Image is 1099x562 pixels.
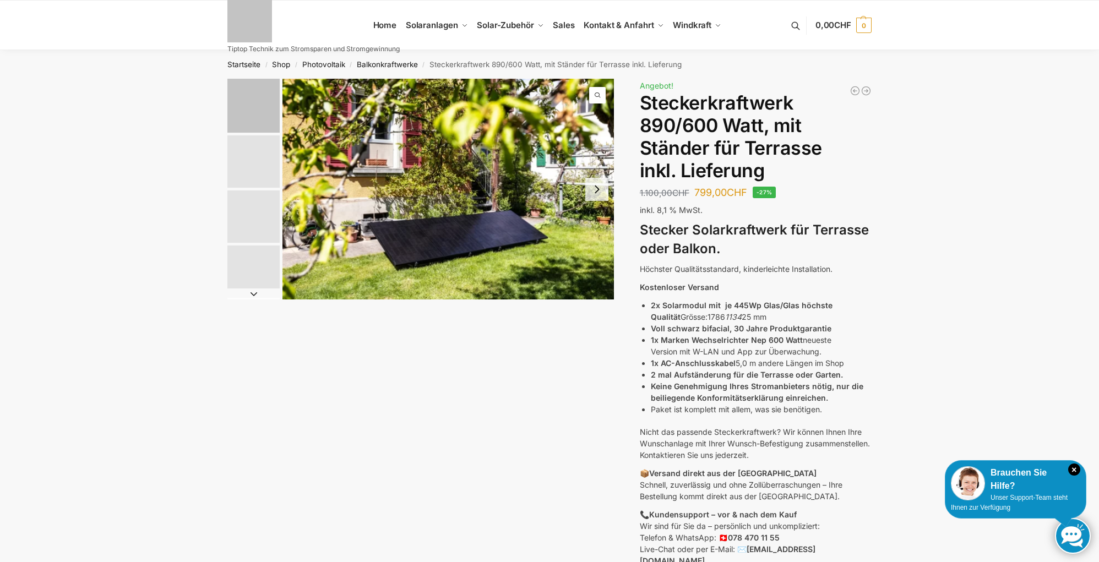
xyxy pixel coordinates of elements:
[651,324,732,333] strong: Voll schwarz bifacial,
[227,190,280,243] img: H2c172fe1dfc145729fae6a5890126e09w.jpg_960x960_39c920dd-527c-43d8-9d2f-57e1d41b5fed_1445x
[649,510,797,519] strong: Kundensupport – vor & nach dem Kauf
[227,245,280,298] img: nep-microwechselrichter-600w
[579,1,668,50] a: Kontakt & Anfahrt
[227,60,260,69] a: Startseite
[227,79,280,133] img: Solaranlagen Terrasse, Garten Balkon
[725,312,742,321] em: 1134
[668,1,726,50] a: Windkraft
[227,135,280,188] img: Balkonkraftwerk 860
[225,79,280,134] li: 1 / 11
[651,381,863,402] strong: Keine Genehmigung Ihres Stromanbieters nötig, nur die beiliegende Konformitätserklärung einreichen.
[282,79,614,299] li: 1 / 11
[225,189,280,244] li: 3 / 11
[649,468,817,478] strong: Versand direkt aus der [GEOGRAPHIC_DATA]
[282,79,614,299] img: Solaranlagen Terrasse, Garten Balkon
[951,494,1068,511] span: Unser Support-Team steht Ihnen zur Verfügung
[640,467,872,502] p: 📦 Schnell, zuverlässig und ohne Zollüberraschungen – Ihre Bestellung kommt direkt aus der [GEOGRA...
[302,60,345,69] a: Photovoltaik
[640,282,719,292] strong: Kostenloser Versand
[406,20,458,30] span: Solaranlagen
[345,61,357,69] span: /
[640,263,872,275] p: Höchster Qualitätsstandard, kinderleichte Installation.
[640,92,872,182] h1: Steckerkraftwerk 890/600 Watt, mit Ständer für Terrasse inkl. Lieferung
[282,79,614,299] a: aldernativ Solaranlagen 5265 web scaled scaled scaledaldernativ Solaranlagen 5265 web scaled scal...
[640,426,872,461] p: Nicht das passende Steckerkraftwerk? Wir können Ihnen Ihre Wunschanlage mit Ihrer Wunsch-Befestig...
[227,288,280,299] button: Next slide
[651,358,736,368] strong: 1x AC-Anschlusskabel
[553,20,575,30] span: Sales
[651,335,803,345] strong: 1x Marken Wechselrichter Nep 600 Watt
[728,533,780,542] strong: 078 470 11 55
[477,20,534,30] span: Solar-Zubehör
[357,60,418,69] a: Balkonkraftwerke
[548,1,579,50] a: Sales
[694,187,747,198] bdi: 799,00
[708,312,766,321] span: 1786 25 mm
[651,334,872,357] li: neueste Version mit W-LAN und App zur Überwachung.
[1068,463,1080,476] i: Schließen
[225,134,280,189] li: 2 / 11
[418,61,429,69] span: /
[651,299,872,323] li: Grösse:
[951,466,985,500] img: Customer service
[640,188,689,198] bdi: 1.100,00
[208,50,891,79] nav: Breadcrumb
[640,81,673,90] span: Angebot!
[651,403,872,415] li: Paket ist komplett mit allem, was sie benötigen.
[856,18,872,33] span: 0
[815,9,872,42] a: 0,00CHF 0
[673,20,711,30] span: Windkraft
[640,222,869,257] strong: Stecker Solarkraftwerk für Terrasse oder Balkon.
[850,85,861,96] a: Balkonkraftwerk 890/600 Watt bificial Glas/Glas
[401,1,472,50] a: Solaranlagen
[651,370,843,379] strong: 2 mal Aufständerung für die Terrasse oder Garten.
[225,244,280,299] li: 4 / 11
[815,20,851,30] span: 0,00
[225,299,280,354] li: 5 / 11
[640,205,703,215] span: inkl. 8,1 % MwSt.
[727,187,747,198] span: CHF
[290,61,302,69] span: /
[834,20,851,30] span: CHF
[951,466,1080,493] div: Brauchen Sie Hilfe?
[584,20,654,30] span: Kontakt & Anfahrt
[472,1,548,50] a: Solar-Zubehör
[651,357,872,369] li: 5,0 m andere Längen im Shop
[272,60,290,69] a: Shop
[734,324,831,333] strong: 30 Jahre Produktgarantie
[861,85,872,96] a: Balkonkraftwerk 1780 Watt mit 4 KWh Zendure Batteriespeicher Notstrom fähig
[753,187,776,198] span: -27%
[651,301,833,321] strong: 2x Solarmodul mit je 445Wp Glas/Glas höchste Qualität
[585,178,608,201] button: Next slide
[260,61,272,69] span: /
[227,46,400,52] p: Tiptop Technik zum Stromsparen und Stromgewinnung
[672,188,689,198] span: CHF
